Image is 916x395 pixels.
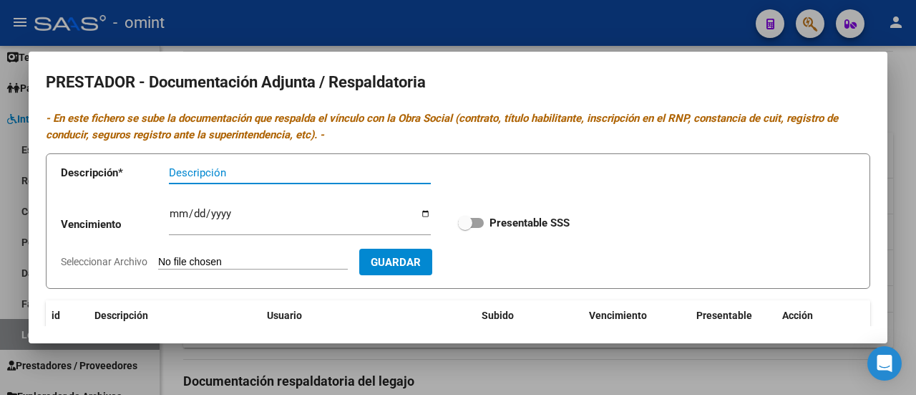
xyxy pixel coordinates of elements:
button: Guardar [359,249,432,275]
datatable-header-cell: Vencimiento [583,300,691,348]
datatable-header-cell: id [46,300,89,348]
datatable-header-cell: Subido [476,300,583,348]
span: Guardar [371,256,421,269]
datatable-header-cell: Presentable SSS [691,300,776,348]
span: Usuario [267,310,302,321]
span: id [52,310,60,321]
span: Vencimiento [589,310,647,321]
span: Subido [482,310,514,321]
datatable-header-cell: Usuario [261,300,476,348]
datatable-header-cell: Descripción [89,300,261,348]
p: Vencimiento [61,216,169,233]
span: Acción [782,310,813,321]
div: Open Intercom Messenger [867,346,902,381]
i: - En este fichero se sube la documentación que respalda el vínculo con la Obra Social (contrato, ... [46,112,838,141]
datatable-header-cell: Acción [776,300,848,348]
span: Seleccionar Archivo [61,256,147,267]
p: Descripción [61,165,169,181]
strong: Presentable SSS [489,216,570,229]
h2: PRESTADOR - Documentación Adjunta / Respaldatoria [46,69,870,96]
span: Descripción [94,310,148,321]
span: Presentable SSS [696,310,752,338]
